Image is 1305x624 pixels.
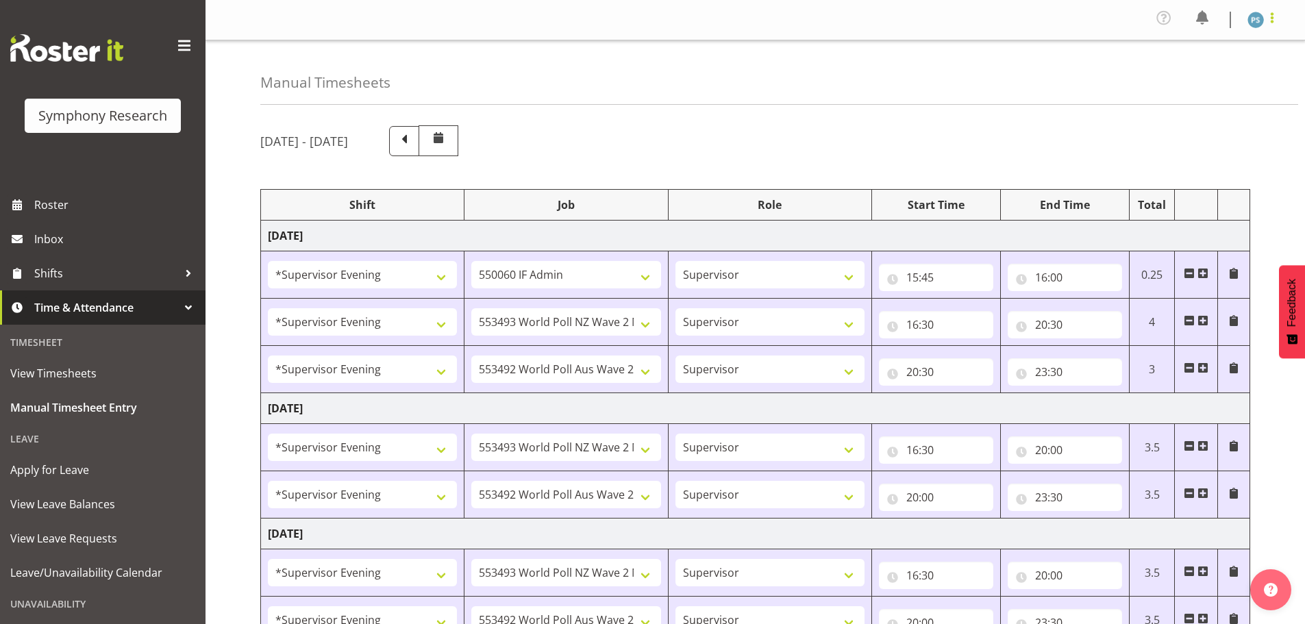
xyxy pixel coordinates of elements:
input: Click to select... [1008,436,1122,464]
span: Apply for Leave [10,460,195,480]
div: Timesheet [3,328,202,356]
td: 3 [1129,346,1175,393]
div: End Time [1008,197,1122,213]
td: 0.25 [1129,251,1175,299]
img: help-xxl-2.png [1264,583,1278,597]
h5: [DATE] - [DATE] [260,134,348,149]
span: Time & Attendance [34,297,178,318]
span: Manual Timesheet Entry [10,397,195,418]
div: Role [675,197,865,213]
td: 3.5 [1129,471,1175,519]
span: View Leave Requests [10,528,195,549]
td: [DATE] [261,221,1250,251]
div: Total [1136,197,1168,213]
input: Click to select... [879,264,993,291]
input: Click to select... [879,562,993,589]
span: Inbox [34,229,199,249]
div: Leave [3,425,202,453]
a: View Timesheets [3,356,202,390]
td: [DATE] [261,519,1250,549]
td: [DATE] [261,393,1250,424]
a: Apply for Leave [3,453,202,487]
div: Job [471,197,660,213]
input: Click to select... [1008,358,1122,386]
input: Click to select... [1008,484,1122,511]
a: Leave/Unavailability Calendar [3,556,202,590]
a: View Leave Balances [3,487,202,521]
span: Roster [34,195,199,215]
span: Feedback [1286,279,1298,327]
img: paul-s-stoneham1982.jpg [1247,12,1264,28]
span: Shifts [34,263,178,284]
div: Shift [268,197,457,213]
td: 3.5 [1129,549,1175,597]
img: Rosterit website logo [10,34,123,62]
input: Click to select... [879,358,993,386]
div: Start Time [879,197,993,213]
input: Click to select... [879,436,993,464]
input: Click to select... [879,311,993,338]
td: 3.5 [1129,424,1175,471]
div: Symphony Research [38,105,167,126]
div: Unavailability [3,590,202,618]
span: View Leave Balances [10,494,195,514]
a: Manual Timesheet Entry [3,390,202,425]
input: Click to select... [1008,562,1122,589]
span: Leave/Unavailability Calendar [10,562,195,583]
h4: Manual Timesheets [260,75,390,90]
input: Click to select... [1008,311,1122,338]
input: Click to select... [879,484,993,511]
a: View Leave Requests [3,521,202,556]
input: Click to select... [1008,264,1122,291]
button: Feedback - Show survey [1279,265,1305,358]
td: 4 [1129,299,1175,346]
span: View Timesheets [10,363,195,384]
